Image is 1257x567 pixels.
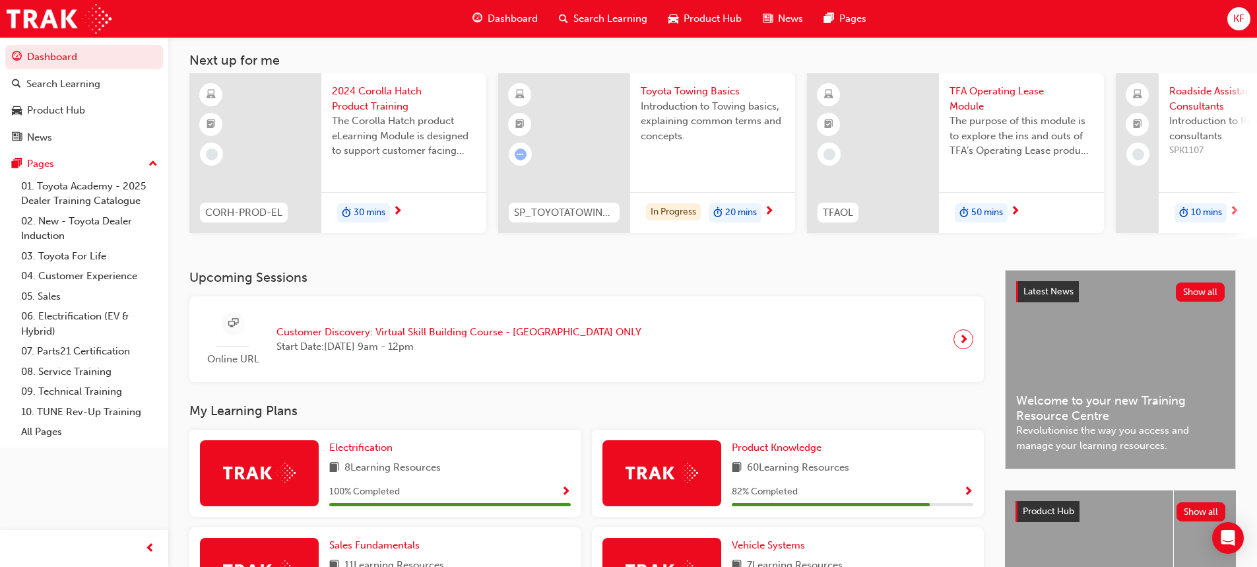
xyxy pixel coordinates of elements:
span: Latest News [1023,286,1074,297]
span: learningResourceType_ELEARNING-icon [515,86,525,104]
span: duration-icon [342,205,351,222]
img: Trak [223,463,296,483]
span: book-icon [732,460,742,477]
button: Show all [1176,502,1226,521]
a: 05. Sales [16,286,163,307]
span: sessionType_ONLINE_URL-icon [228,316,238,332]
a: 08. Service Training [16,362,163,382]
span: SP_TOYOTATOWING_0424 [514,205,614,220]
span: next-icon [959,330,969,349]
span: 82 % Completed [732,484,798,500]
span: search-icon [12,79,21,90]
a: car-iconProduct Hub [658,5,752,32]
div: Product Hub [27,103,85,118]
span: booktick-icon [824,116,833,133]
span: 2024 Corolla Hatch Product Training [332,84,476,114]
button: DashboardSearch LearningProduct HubNews [5,42,163,152]
span: Toyota Towing Basics [641,84,785,99]
span: news-icon [12,132,22,144]
span: booktick-icon [207,116,216,133]
button: Pages [5,152,163,176]
span: next-icon [1010,206,1020,218]
a: 03. Toyota For Life [16,246,163,267]
span: Start Date: [DATE] 9am - 12pm [276,339,641,354]
a: 07. Parts21 Certification [16,341,163,362]
span: car-icon [12,105,22,117]
a: News [5,125,163,150]
span: 60 Learning Resources [747,460,849,477]
a: Latest NewsShow all [1016,281,1225,302]
span: Search Learning [573,11,647,26]
button: Show Progress [561,484,571,500]
div: Pages [27,156,54,172]
span: duration-icon [1179,205,1188,222]
span: Show Progress [561,486,571,498]
a: Vehicle Systems [732,538,810,553]
h3: Next up for me [168,53,1257,68]
a: pages-iconPages [814,5,877,32]
span: next-icon [1229,206,1239,218]
span: Show Progress [963,486,973,498]
span: learningRecordVerb_NONE-icon [1132,149,1144,160]
span: news-icon [763,11,773,27]
a: guage-iconDashboard [462,5,548,32]
a: 06. Electrification (EV & Hybrid) [16,306,163,341]
a: All Pages [16,422,163,442]
span: KF [1233,11,1244,26]
span: learningResourceType_ELEARNING-icon [207,86,216,104]
span: TFAOL [823,205,853,220]
a: news-iconNews [752,5,814,32]
span: The Corolla Hatch product eLearning Module is designed to support customer facing sales staff wit... [332,114,476,158]
button: KF [1227,7,1250,30]
span: learningRecordVerb_ATTEMPT-icon [515,149,527,160]
button: Show Progress [963,484,973,500]
span: Online URL [200,352,266,367]
a: Product Knowledge [732,440,827,455]
span: laptop-icon [1133,86,1142,104]
span: search-icon [559,11,568,27]
img: Trak [626,463,698,483]
a: Latest NewsShow allWelcome to your new Training Resource CentreRevolutionise the way you access a... [1005,270,1236,469]
span: pages-icon [824,11,834,27]
span: Product Hub [1023,506,1074,517]
span: Introduction to Towing basics, explaining common terms and concepts. [641,99,785,144]
a: Online URLCustomer Discovery: Virtual Skill Building Course - [GEOGRAPHIC_DATA] ONLYStart Date:[D... [200,307,973,372]
span: booktick-icon [1133,116,1142,133]
span: duration-icon [959,205,969,222]
span: guage-icon [12,51,22,63]
span: 10 mins [1191,205,1222,220]
span: pages-icon [12,158,22,170]
div: In Progress [646,203,701,221]
span: duration-icon [713,205,723,222]
span: car-icon [668,11,678,27]
h3: Upcoming Sessions [189,270,984,285]
h3: My Learning Plans [189,403,984,418]
span: learningRecordVerb_NONE-icon [823,149,835,160]
a: 09. Technical Training [16,382,163,402]
div: News [27,130,52,145]
span: Pages [839,11,866,26]
span: Vehicle Systems [732,539,805,551]
span: 8 Learning Resources [344,460,441,477]
a: Product Hub [5,98,163,123]
span: 100 % Completed [329,484,400,500]
a: 01. Toyota Academy - 2025 Dealer Training Catalogue [16,176,163,211]
a: 02. New - Toyota Dealer Induction [16,211,163,246]
div: Open Intercom Messenger [1212,522,1244,554]
span: book-icon [329,460,339,477]
span: Revolutionise the way you access and manage your learning resources. [1016,423,1225,453]
span: News [778,11,803,26]
span: Product Hub [684,11,742,26]
a: SP_TOYOTATOWING_0424Toyota Towing BasicsIntroduction to Towing basics, explaining common terms an... [498,73,795,233]
span: next-icon [393,206,403,218]
div: Search Learning [26,77,100,92]
span: Sales Fundamentals [329,539,420,551]
a: Electrification [329,440,398,455]
span: Customer Discovery: Virtual Skill Building Course - [GEOGRAPHIC_DATA] ONLY [276,325,641,340]
a: Product HubShow all [1015,501,1225,522]
a: Search Learning [5,72,163,96]
a: search-iconSearch Learning [548,5,658,32]
a: Trak [7,4,112,34]
span: Electrification [329,442,393,453]
a: TFAOLTFA Operating Lease ModuleThe purpose of this module is to explore the ins and outs of TFA’s... [807,73,1104,233]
